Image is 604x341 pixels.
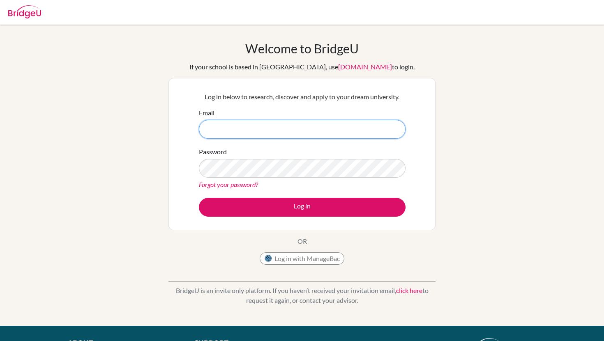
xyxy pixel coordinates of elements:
[199,108,214,118] label: Email
[189,62,415,72] div: If your school is based in [GEOGRAPHIC_DATA], use to login.
[199,92,406,102] p: Log in below to research, discover and apply to your dream university.
[168,286,436,305] p: BridgeU is an invite only platform. If you haven’t received your invitation email, to request it ...
[396,286,422,294] a: click here
[245,41,359,56] h1: Welcome to BridgeU
[199,147,227,157] label: Password
[260,252,344,265] button: Log in with ManageBac
[199,198,406,217] button: Log in
[338,63,392,71] a: [DOMAIN_NAME]
[8,5,41,18] img: Bridge-U
[199,181,258,188] a: Forgot your password?
[297,236,307,246] p: OR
